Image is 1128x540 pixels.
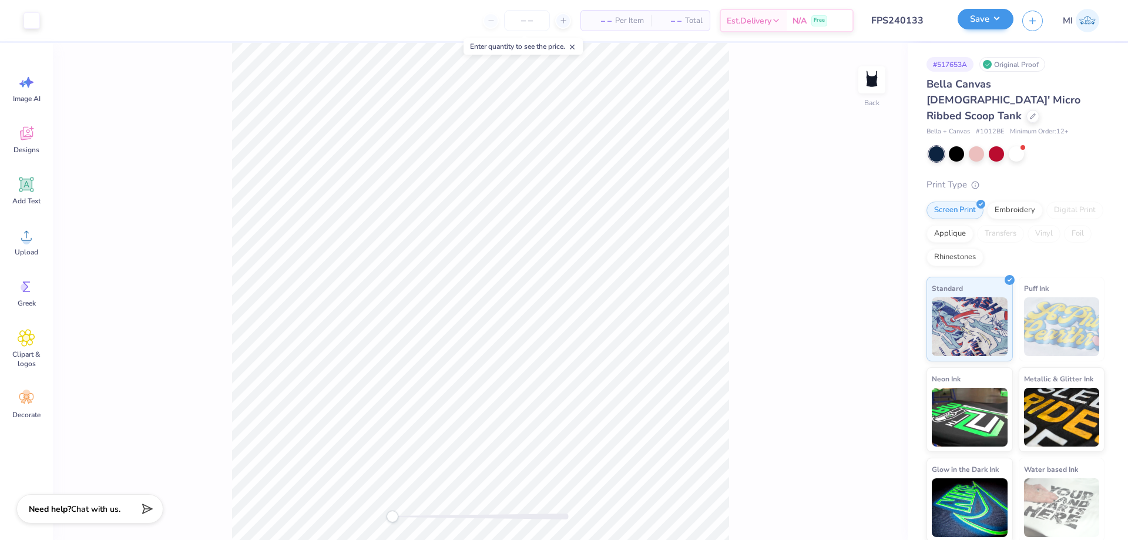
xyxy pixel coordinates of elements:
div: Vinyl [1028,225,1060,243]
div: Applique [926,225,973,243]
span: – – [588,15,612,27]
span: Bella Canvas [DEMOGRAPHIC_DATA]' Micro Ribbed Scoop Tank [926,77,1080,123]
div: Enter quantity to see the price. [464,38,583,55]
span: Minimum Order: 12 + [1010,127,1069,137]
img: Neon Ink [932,388,1008,447]
span: Est. Delivery [727,15,771,27]
span: Free [814,16,825,25]
input: Untitled Design [862,9,949,32]
img: Mark Isaac [1076,9,1099,32]
span: Greek [18,298,36,308]
span: Standard [932,282,963,294]
span: Neon Ink [932,373,961,385]
span: Designs [14,145,39,155]
span: – – [658,15,681,27]
span: Bella + Canvas [926,127,970,137]
div: Original Proof [979,57,1045,72]
a: MI [1057,9,1104,32]
input: – – [504,10,550,31]
span: Per Item [615,15,644,27]
div: Back [864,98,879,108]
span: Clipart & logos [7,350,46,368]
img: Glow in the Dark Ink [932,478,1008,537]
span: Upload [15,247,38,257]
span: Chat with us. [71,504,120,515]
div: Digital Print [1046,202,1103,219]
div: Rhinestones [926,249,983,266]
img: Water based Ink [1024,478,1100,537]
img: Back [860,68,884,92]
div: Foil [1064,225,1092,243]
div: Embroidery [987,202,1043,219]
div: Accessibility label [387,511,398,522]
span: Image AI [13,94,41,103]
img: Standard [932,297,1008,356]
span: MI [1063,14,1073,28]
span: Puff Ink [1024,282,1049,294]
img: Puff Ink [1024,297,1100,356]
span: Add Text [12,196,41,206]
span: N/A [793,15,807,27]
div: Screen Print [926,202,983,219]
strong: Need help? [29,504,71,515]
span: Metallic & Glitter Ink [1024,373,1093,385]
button: Save [958,9,1013,29]
div: Print Type [926,178,1104,192]
span: # 1012BE [976,127,1004,137]
img: Metallic & Glitter Ink [1024,388,1100,447]
div: # 517653A [926,57,973,72]
span: Glow in the Dark Ink [932,463,999,475]
span: Water based Ink [1024,463,1078,475]
span: Decorate [12,410,41,420]
span: Total [685,15,703,27]
div: Transfers [977,225,1024,243]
